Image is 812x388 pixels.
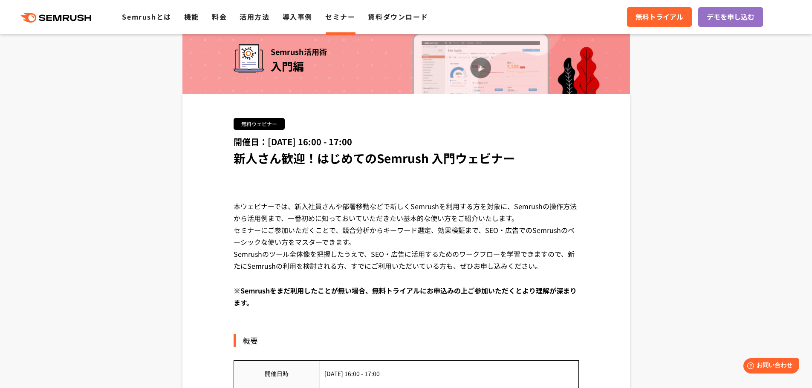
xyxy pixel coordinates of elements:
a: 料金 [212,11,227,22]
a: 資料ダウンロード [368,11,428,22]
div: 本ウェビナーでは、新入社員さんや部署移動などで新しくSemrushを利用する方を対象に、Semrushの操作方法から活用例まで、一番初めに知っておいていただきたい基本的な使い方をご紹介いたします... [234,200,579,285]
span: 無料トライアル [636,11,683,23]
a: 無料トライアル [627,7,692,27]
iframe: fb:share_button Facebook Social Plugin [275,176,318,185]
div: ※Semrushをまだ利用したことが無い場合、無料トライアルにお申込みの上ご参加いただくとより理解が深まります。 [234,285,579,321]
iframe: X Post Button [234,176,266,185]
td: 開催日時 [234,360,320,387]
iframe: Help widget launcher [736,355,803,379]
span: 開催日：[DATE] 16:00 - 17:00 [234,135,352,148]
a: 導入事例 [283,11,312,22]
a: セミナー [325,11,355,22]
span: 新人さん歓迎！はじめてのSemrush 入門ウェビナー [234,149,515,167]
span: 入門編 [271,58,304,74]
a: 機能 [184,11,199,22]
a: Semrushとは [122,11,171,22]
td: [DATE] 16:00 - 17:00 [320,360,578,387]
span: デモを申し込む [707,11,754,23]
div: 無料ウェビナー [234,118,285,130]
a: 活用方法 [240,11,269,22]
a: デモを申し込む [698,7,763,27]
span: Semrush活用術 [271,44,327,59]
div: 概要 [234,334,579,347]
